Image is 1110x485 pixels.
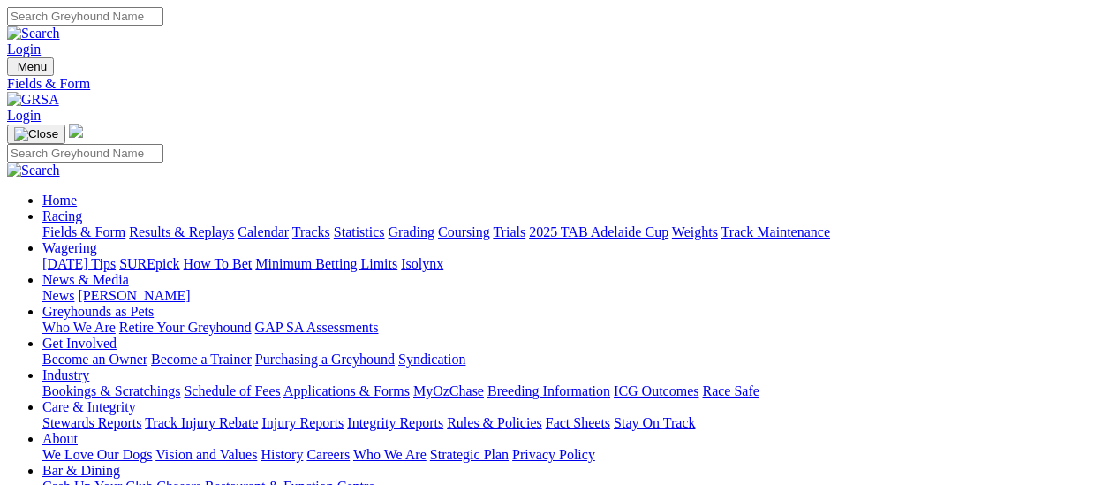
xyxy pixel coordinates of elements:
[7,57,54,76] button: Toggle navigation
[430,447,509,462] a: Strategic Plan
[702,383,759,398] a: Race Safe
[42,447,1103,463] div: About
[42,256,1103,272] div: Wagering
[42,352,147,367] a: Become an Owner
[42,336,117,351] a: Get Involved
[129,224,234,239] a: Results & Replays
[119,320,252,335] a: Retire Your Greyhound
[614,383,698,398] a: ICG Outcomes
[283,383,410,398] a: Applications & Forms
[42,224,125,239] a: Fields & Form
[438,224,490,239] a: Coursing
[42,208,82,224] a: Racing
[42,240,97,255] a: Wagering
[42,288,1103,304] div: News & Media
[292,224,330,239] a: Tracks
[184,256,253,271] a: How To Bet
[255,256,397,271] a: Minimum Betting Limits
[18,60,47,73] span: Menu
[145,415,258,430] a: Track Injury Rebate
[42,415,1103,431] div: Care & Integrity
[42,383,180,398] a: Bookings & Scratchings
[493,224,525,239] a: Trials
[78,288,190,303] a: [PERSON_NAME]
[614,415,695,430] a: Stay On Track
[334,224,385,239] a: Statistics
[306,447,350,462] a: Careers
[42,320,1103,336] div: Greyhounds as Pets
[42,399,136,414] a: Care & Integrity
[447,415,542,430] a: Rules & Policies
[7,108,41,123] a: Login
[512,447,595,462] a: Privacy Policy
[389,224,434,239] a: Grading
[353,447,427,462] a: Who We Are
[42,383,1103,399] div: Industry
[398,352,465,367] a: Syndication
[487,383,610,398] a: Breeding Information
[7,7,163,26] input: Search
[238,224,289,239] a: Calendar
[255,352,395,367] a: Purchasing a Greyhound
[546,415,610,430] a: Fact Sheets
[42,352,1103,368] div: Get Involved
[151,352,252,367] a: Become a Trainer
[401,256,443,271] a: Isolynx
[7,76,1103,92] a: Fields & Form
[42,256,116,271] a: [DATE] Tips
[42,415,141,430] a: Stewards Reports
[721,224,830,239] a: Track Maintenance
[672,224,718,239] a: Weights
[42,463,120,478] a: Bar & Dining
[7,42,41,57] a: Login
[7,92,59,108] img: GRSA
[42,193,77,208] a: Home
[7,125,65,144] button: Toggle navigation
[42,320,116,335] a: Who We Are
[42,304,154,319] a: Greyhounds as Pets
[155,447,257,462] a: Vision and Values
[529,224,668,239] a: 2025 TAB Adelaide Cup
[42,368,89,383] a: Industry
[255,320,379,335] a: GAP SA Assessments
[7,144,163,163] input: Search
[42,447,152,462] a: We Love Our Dogs
[184,383,280,398] a: Schedule of Fees
[69,124,83,138] img: logo-grsa-white.png
[119,256,179,271] a: SUREpick
[261,447,303,462] a: History
[347,415,443,430] a: Integrity Reports
[42,224,1103,240] div: Racing
[42,431,78,446] a: About
[7,26,60,42] img: Search
[261,415,344,430] a: Injury Reports
[42,288,74,303] a: News
[42,272,129,287] a: News & Media
[413,383,484,398] a: MyOzChase
[14,127,58,141] img: Close
[7,163,60,178] img: Search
